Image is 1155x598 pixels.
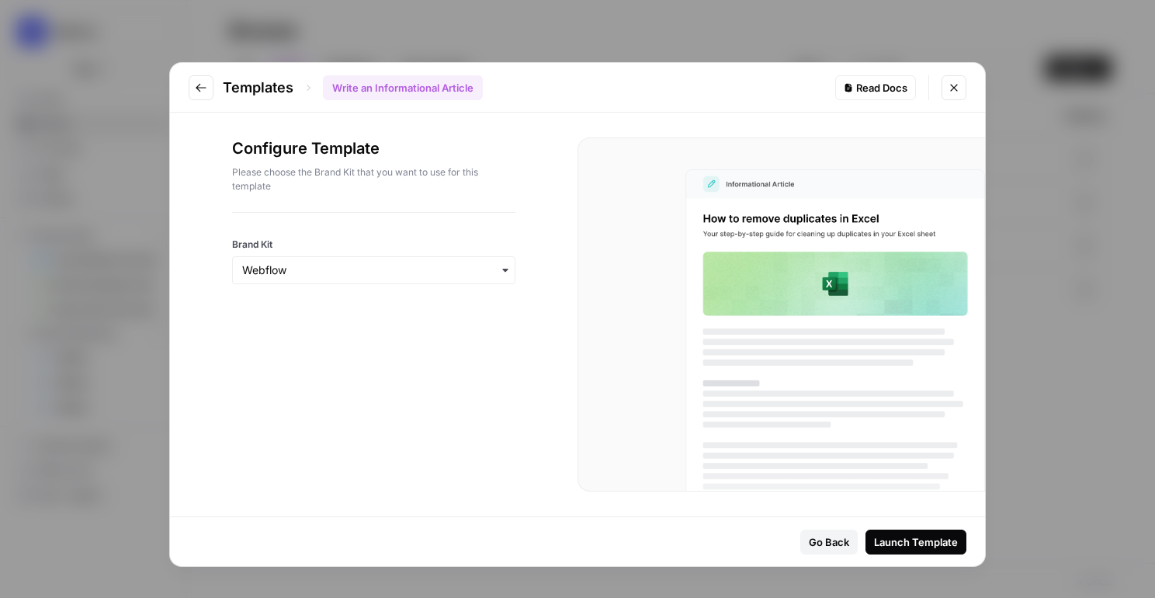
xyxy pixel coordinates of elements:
div: Templates [223,75,483,100]
div: Write an Informational Article [323,75,483,100]
button: Launch Template [865,530,966,555]
label: Brand Kit [232,238,515,252]
div: Go Back [809,534,849,550]
button: Go to previous step [189,75,213,100]
button: Close modal [942,75,966,100]
div: Read Docs [844,80,907,96]
div: Launch Template [874,534,958,550]
div: Configure Template [232,137,515,212]
button: Go Back [800,530,858,555]
p: Please choose the Brand Kit that you want to use for this template [232,165,515,193]
a: Read Docs [835,75,916,100]
input: Webflow [242,262,505,278]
